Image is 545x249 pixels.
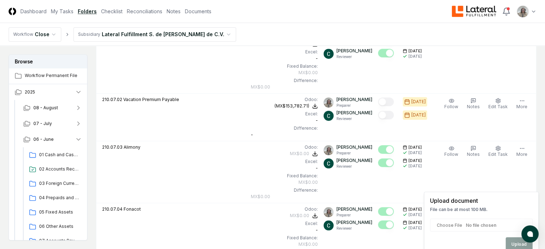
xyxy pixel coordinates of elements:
[78,31,100,38] div: Subsidiary
[250,206,318,212] div: Odoo :
[102,97,122,102] span: 210.07.02
[324,207,334,217] img: ACg8ocK9ailZYhnfy3BcXX2kcAM0qgWAKuBF7oUk-1IFovFXiPwWUg=s96-c
[33,120,52,127] span: 07 - July
[123,97,179,102] span: Vacation Premium Payable
[274,103,309,109] div: (MX$153,782.71)
[408,158,422,163] span: [DATE]
[324,111,334,121] img: ACg8ocJIeMTgp-9V6Cj_YcX5thK6je9NgFqAwRG0uQi698Zzq9TtfQ=s96-c
[33,136,54,143] span: 06 - June
[25,72,82,79] span: Workflow Permanent File
[408,150,422,155] div: [DATE]
[39,195,79,201] span: 04 Prepaids and Other Current Assets
[378,97,394,106] button: Mark complete
[430,198,532,203] h4: Upload document
[26,235,82,248] a: 07 Accounts Payable
[250,125,318,131] div: Difference:
[290,150,318,157] button: MX$0.00
[336,96,372,103] p: [PERSON_NAME]
[290,212,318,219] button: MX$0.00
[465,144,481,159] button: Notes
[250,84,270,90] div: MX$0.00
[124,206,141,212] span: Fonacot
[26,192,82,205] a: 04 Prepaids and Other Current Assets
[78,8,97,15] a: Folders
[378,49,394,57] button: Mark complete
[298,179,318,186] div: MX$0.00
[39,223,79,230] span: 06 Other Assets
[39,180,79,187] span: 03 Foreign Currency USD
[408,207,422,212] span: [DATE]
[250,220,318,227] div: Excel:
[336,54,372,59] p: Reviewer
[408,145,422,150] span: [DATE]
[250,173,318,179] div: Fixed Balance:
[9,55,87,68] h3: Browse
[18,116,88,131] button: 07 - July
[378,111,394,119] button: Mark complete
[250,187,318,193] div: Difference:
[408,54,422,59] div: [DATE]
[250,144,318,150] div: Odoo :
[408,163,422,169] div: [DATE]
[39,152,79,158] span: 01 Cash and Cash Equivalents
[324,97,334,107] img: ACg8ocK9ailZYhnfy3BcXX2kcAM0qgWAKuBF7oUk-1IFovFXiPwWUg=s96-c
[250,49,318,62] div: -
[378,220,394,229] button: Mark complete
[250,96,318,103] div: Odoo :
[298,241,318,248] div: MX$0.00
[18,131,88,147] button: 06 - June
[467,152,480,157] span: Notes
[336,226,372,231] p: Reviewer
[167,8,181,15] a: Notes
[336,48,372,54] p: [PERSON_NAME]
[452,6,496,17] img: Lateral Fulfillment logo
[26,149,82,162] a: 01 Cash and Cash Equivalents
[487,144,509,159] button: Edit Task
[336,144,372,150] p: [PERSON_NAME]
[515,96,529,111] button: More
[517,6,529,17] img: ACg8ocK9ailZYhnfy3BcXX2kcAM0qgWAKuBF7oUk-1IFovFXiPwWUg=s96-c
[127,8,162,15] a: Reconciliations
[378,207,394,216] button: Mark complete
[250,111,318,117] div: Excel:
[124,144,140,150] span: Alimony
[250,77,318,84] div: Difference:
[324,49,334,59] img: ACg8ocJIeMTgp-9V6Cj_YcX5thK6je9NgFqAwRG0uQi698Zzq9TtfQ=s96-c
[51,8,73,15] a: My Tasks
[378,145,394,154] button: Mark complete
[408,220,422,225] span: [DATE]
[39,209,79,215] span: 05 Fixed Assets
[515,144,529,159] button: More
[465,96,481,111] button: Notes
[102,144,123,150] span: 210.07.03
[250,63,318,70] div: Fixed Balance:
[250,235,318,241] div: Fixed Balance:
[408,48,422,54] span: [DATE]
[9,68,88,84] a: Workflow Permanent File
[487,96,509,111] button: Edit Task
[274,103,318,109] button: (MX$153,782.71)
[18,100,88,116] button: 08 - August
[336,206,372,212] p: [PERSON_NAME]
[39,238,79,244] span: 07 Accounts Payable
[9,27,236,42] nav: breadcrumb
[336,116,372,121] p: Reviewer
[336,103,372,108] p: Preparer
[102,206,123,212] span: 210.07.04
[444,152,458,157] span: Follow
[26,206,82,219] a: 05 Fixed Assets
[250,111,318,124] div: -
[290,150,309,157] div: MX$0.00
[9,8,16,15] img: Logo
[408,225,422,231] div: [DATE]
[20,8,47,15] a: Dashboard
[324,158,334,168] img: ACg8ocJIeMTgp-9V6Cj_YcX5thK6je9NgFqAwRG0uQi698Zzq9TtfQ=s96-c
[250,131,318,138] div: -
[250,193,270,200] div: MX$0.00
[39,166,79,172] span: 02 Accounts Receivable
[26,177,82,190] a: 03 Foreign Currency USD
[336,212,372,218] p: Preparer
[250,158,318,171] div: -
[13,31,33,38] div: Workflow
[250,158,318,165] div: Excel:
